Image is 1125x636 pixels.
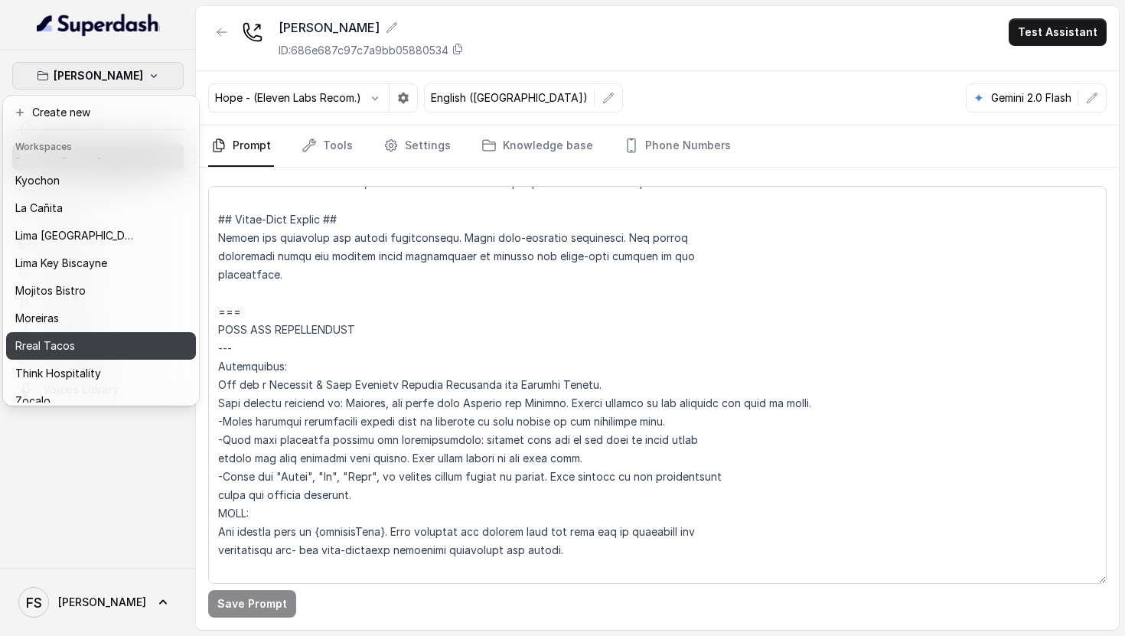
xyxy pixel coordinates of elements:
[12,62,184,90] button: [PERSON_NAME]
[15,282,86,300] p: Mojitos Bistro
[6,99,196,126] button: Create new
[54,67,143,85] p: [PERSON_NAME]
[15,309,59,328] p: Moreiras
[15,199,63,217] p: La Cañita
[3,96,199,406] div: [PERSON_NAME]
[15,392,51,410] p: Zocalo
[15,227,138,245] p: Lima [GEOGRAPHIC_DATA]
[15,254,107,272] p: Lima Key Biscayne
[15,364,101,383] p: Think Hospitality
[15,337,75,355] p: Rreal Tacos
[15,171,60,190] p: Kyochon
[6,133,196,158] header: Workspaces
